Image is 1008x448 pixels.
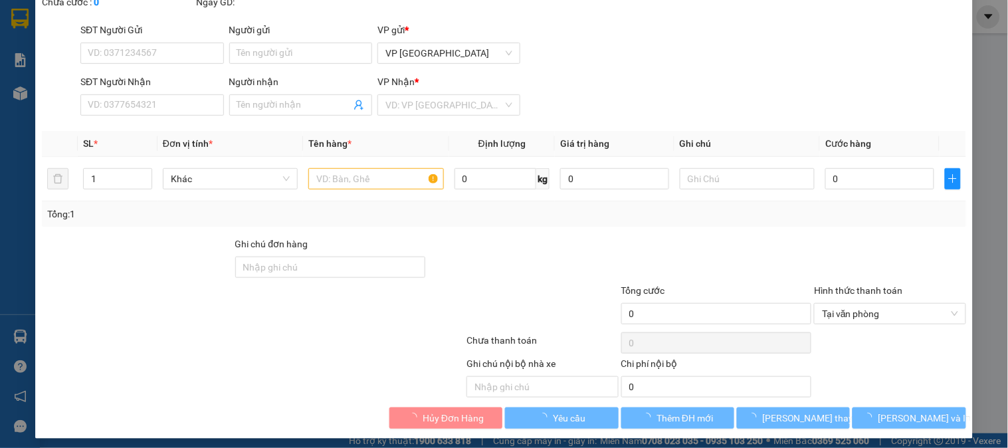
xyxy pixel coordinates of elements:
input: Ghi Chú [680,168,815,189]
div: VP gửi [377,23,520,37]
span: Giá trị hàng [560,138,609,149]
span: Yêu cầu [553,411,585,425]
div: Chi phí nội bộ [621,356,812,376]
span: Định lượng [478,138,526,149]
span: VP [GEOGRAPHIC_DATA] [5,30,124,59]
span: Khác [171,169,290,189]
span: Hủy Đơn Hàng [423,411,484,425]
span: Địa chỉ: [126,61,221,90]
span: kg [536,168,550,189]
span: VP Nhận [377,76,415,87]
span: SL [83,138,94,149]
span: loading [408,413,423,422]
div: Ghi chú nội bộ nhà xe [466,356,618,376]
span: Cước hàng [825,138,871,149]
span: Tại văn phòng [822,304,958,324]
span: Điện thoại: [126,92,213,122]
span: [PERSON_NAME] thay đổi [762,411,868,425]
input: Nhập ghi chú [466,376,618,397]
button: Hủy Đơn Hàng [389,407,502,429]
label: Hình thức thanh toán [814,285,902,296]
span: VP Hà Tiên [385,43,512,63]
span: Thêm ĐH mới [656,411,713,425]
div: Người nhận [229,74,372,89]
button: Yêu cầu [506,407,619,429]
span: Tổng cước [621,285,665,296]
div: SĐT Người Gửi [80,23,223,37]
span: user-add [353,100,364,110]
strong: NHÀ XE [PERSON_NAME] [21,6,205,25]
span: VP Rạch Giá [126,45,195,59]
button: [PERSON_NAME] thay đổi [737,407,850,429]
span: plus [946,173,960,184]
button: plus [945,168,961,189]
span: loading [642,413,656,422]
input: VD: Bàn, Ghế [308,168,443,189]
button: [PERSON_NAME] và In [853,407,966,429]
label: Ghi chú đơn hàng [235,239,308,249]
span: loading [538,413,553,422]
th: Ghi chú [674,131,820,157]
span: Đơn vị tính [163,138,213,149]
div: Người gửi [229,23,372,37]
span: loading [864,413,878,422]
div: Chưa thanh toán [465,333,619,356]
button: delete [47,168,68,189]
div: Tổng: 1 [47,207,390,221]
span: [PERSON_NAME] và In [878,411,971,425]
span: loading [748,413,762,422]
span: Địa chỉ: [5,61,116,105]
div: SĐT Người Nhận [80,74,223,89]
button: Thêm ĐH mới [621,407,734,429]
strong: 260A, [PERSON_NAME] [126,61,221,90]
input: Ghi chú đơn hàng [235,257,426,278]
strong: [STREET_ADDRESS] Châu [5,76,116,105]
span: Tên hàng [308,138,352,149]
